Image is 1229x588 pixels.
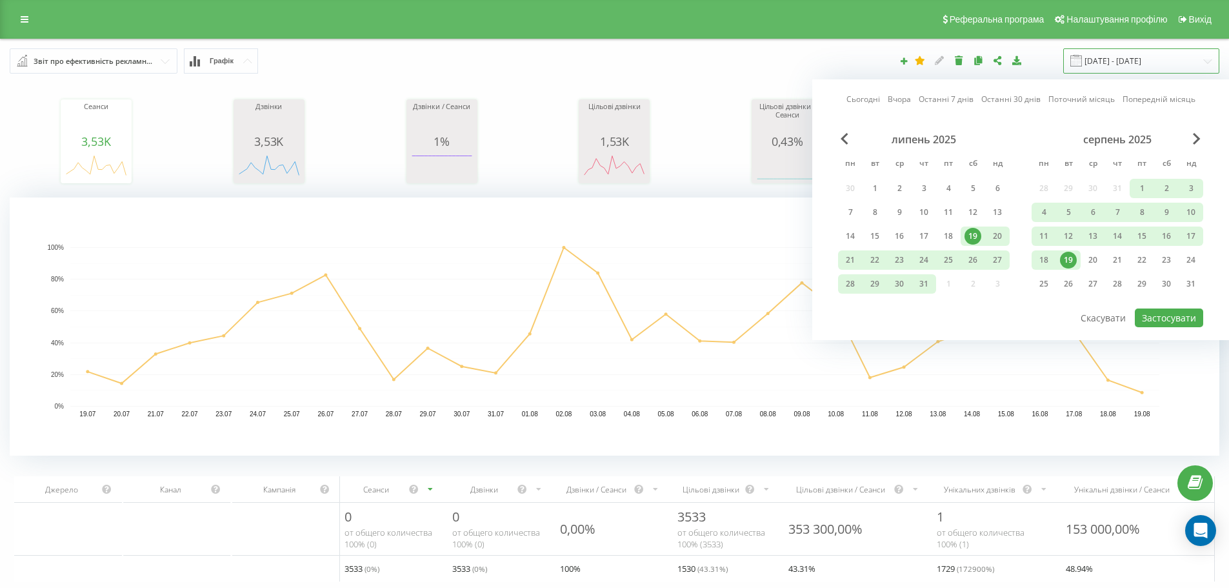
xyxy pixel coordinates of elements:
[887,250,912,270] div: ср 23 лип 2025 р.
[985,250,1010,270] div: нд 27 лип 2025 р.
[940,204,957,221] div: 11
[237,103,301,135] div: Дзвінки
[1130,250,1154,270] div: пт 22 серп 2025 р.
[1032,250,1056,270] div: пн 18 серп 2025 р.
[677,508,706,525] span: 3533
[1189,14,1212,25] span: Вихід
[1066,411,1082,418] text: 17.08
[1154,179,1179,198] div: сб 2 серп 2025 р.
[1083,155,1103,174] abbr: середа
[866,204,883,221] div: 8
[1060,276,1077,292] div: 26
[692,411,708,418] text: 06.08
[250,411,266,418] text: 24.07
[345,484,408,495] div: Сеанси
[863,274,887,294] div: вт 29 лип 2025 р.
[964,252,981,269] div: 26
[582,148,646,187] div: A chart.
[1066,520,1140,538] div: 153 000,00%
[930,411,946,418] text: 13.08
[658,411,674,418] text: 05.08
[985,227,1010,246] div: нд 20 лип 2025 р.
[1193,133,1201,145] span: Next Month
[182,411,198,418] text: 22.07
[1084,276,1101,292] div: 27
[1130,203,1154,222] div: пт 8 серп 2025 р.
[842,276,859,292] div: 28
[940,180,957,197] div: 4
[937,484,1021,495] div: Унікальних дзвінків
[963,155,983,174] abbr: субота
[1056,227,1081,246] div: вт 12 серп 2025 р.
[915,252,932,269] div: 24
[961,203,985,222] div: сб 12 лип 2025 р.
[51,371,64,378] text: 20%
[887,203,912,222] div: ср 9 лип 2025 р.
[794,411,810,418] text: 09.08
[590,411,606,418] text: 03.08
[1084,252,1101,269] div: 20
[1108,155,1127,174] abbr: четвер
[919,93,974,105] a: Останні 7 днів
[841,155,860,174] abbr: понеділок
[1154,250,1179,270] div: сб 23 серп 2025 р.
[1056,203,1081,222] div: вт 5 серп 2025 р.
[79,411,95,418] text: 19.07
[755,148,819,187] svg: A chart.
[915,228,932,245] div: 17
[51,308,64,315] text: 60%
[1109,204,1126,221] div: 7
[55,403,65,410] text: 0%
[1158,204,1175,221] div: 9
[51,340,64,347] text: 40%
[1032,411,1048,418] text: 16.08
[989,252,1006,269] div: 27
[1066,484,1179,495] div: Унікальні дзвінки / Сеанси
[1084,204,1101,221] div: 6
[1035,204,1052,221] div: 4
[863,203,887,222] div: вт 8 лип 2025 р.
[939,155,958,174] abbr: п’ятниця
[1179,203,1203,222] div: нд 10 серп 2025 р.
[936,227,961,246] div: пт 18 лип 2025 р.
[1084,228,1101,245] div: 13
[915,204,932,221] div: 10
[1134,228,1150,245] div: 15
[1158,180,1175,197] div: 2
[899,57,908,65] i: Створити звіт
[22,484,101,495] div: Джерело
[891,252,908,269] div: 23
[1105,203,1130,222] div: чт 7 серп 2025 р.
[964,204,981,221] div: 12
[240,484,319,495] div: Кампанія
[950,14,1044,25] span: Реферальна програма
[1183,228,1199,245] div: 17
[887,227,912,246] div: ср 16 лип 2025 р.
[1123,93,1195,105] a: Попередній місяць
[1081,203,1105,222] div: ср 6 серп 2025 р.
[915,180,932,197] div: 3
[1179,274,1203,294] div: нд 31 серп 2025 р.
[410,148,474,187] svg: A chart.
[81,134,110,149] span: 3,53K
[838,227,863,246] div: пн 14 лип 2025 р.
[912,203,936,222] div: чт 10 лип 2025 р.
[254,134,283,149] span: 3,53K
[555,411,572,418] text: 02.08
[1066,14,1167,25] span: Налаштування профілю
[964,228,981,245] div: 19
[1130,227,1154,246] div: пт 15 серп 2025 р.
[1034,155,1054,174] abbr: понеділок
[47,244,64,251] text: 100%
[560,561,581,576] span: 100 %
[940,252,957,269] div: 25
[1134,252,1150,269] div: 22
[891,180,908,197] div: 2
[1109,228,1126,245] div: 14
[1183,204,1199,221] div: 10
[863,179,887,198] div: вт 1 лип 2025 р.
[420,411,436,418] text: 29.07
[64,148,128,187] svg: A chart.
